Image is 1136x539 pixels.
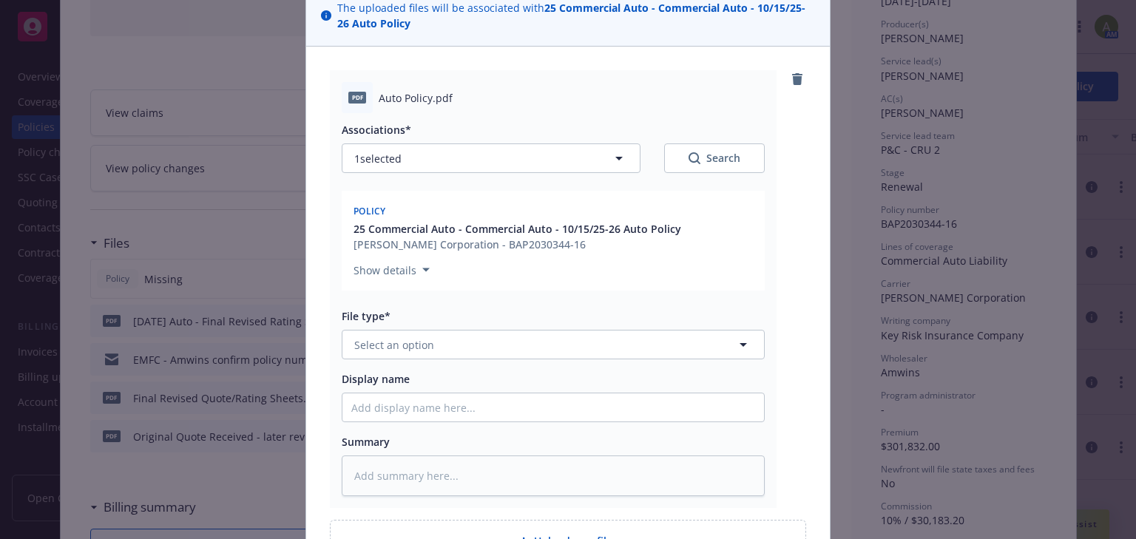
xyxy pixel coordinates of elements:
button: Select an option [342,330,765,359]
input: Add display name here... [342,393,764,421]
span: Summary [342,435,390,449]
span: Display name [342,372,410,386]
span: File type* [342,309,390,323]
span: Select an option [354,337,434,353]
button: Show details [348,261,436,279]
